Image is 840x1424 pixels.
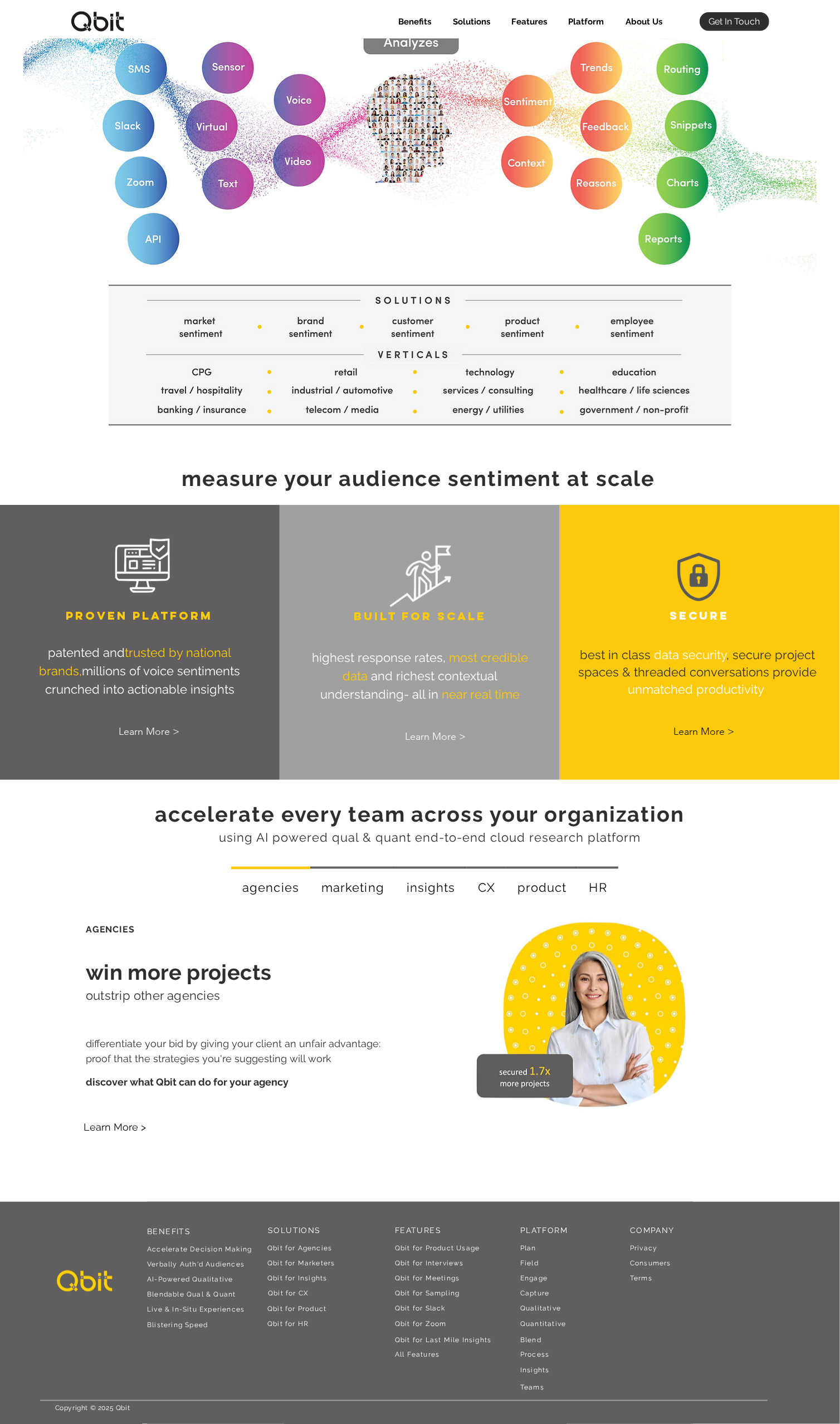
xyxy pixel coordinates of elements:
[654,648,726,662] span: data security
[395,1320,447,1328] a: Qbit for Zoom
[709,16,760,28] span: Get In Touch
[520,1320,566,1328] a: Quantitative
[147,1246,252,1254] a: Accelerate Decision Making
[407,881,456,895] span: insights
[267,1260,335,1268] a: Qbit for Marketers
[395,1275,460,1283] a: Qbit for Meetings
[620,12,668,31] p: About Us
[395,1226,441,1235] span: FEATURES
[395,1260,464,1268] a: Qbit for Interviews
[395,1305,446,1313] a: Qbit for Slack
[628,682,764,697] span: unmatched productivity
[478,881,495,895] span: CX
[520,1351,549,1359] a: Process
[630,1260,671,1268] span: Consumers
[267,1305,326,1313] a: Qbit for Product
[520,1245,536,1253] span: Plan
[71,1118,159,1137] a: Learn More >
[395,1351,439,1359] span: All Features
[520,1290,549,1298] span: Capture
[395,1337,491,1344] a: Qbit for Last Mile Insights
[86,1038,380,1065] span: differentiate your bid by giving your client an unfair advantage: proof that the strategies you'r...
[86,960,271,985] span: win more projects
[465,906,699,1122] img: QbitAgency_KPI.jpg
[54,1269,115,1293] img: qbit-logo-border-yellow.png
[506,12,553,31] p: Features
[439,12,499,31] div: Solutions
[395,1245,480,1253] a: Qbit for Product Usage
[520,1226,568,1235] a: PLATFORM
[70,11,125,32] img: qbitlogo-border.jpg
[147,1227,191,1236] a: BENEFITS
[555,12,612,31] div: Platform
[219,831,641,845] span: using AI powered qual & quant end-to-end cloud research platform
[320,669,497,702] span: and richest contextual understanding
[520,1337,541,1344] a: Blend
[147,1322,208,1329] a: Blistering Speed
[233,1291,236,1299] span: t
[242,881,299,895] span: agencies
[312,651,446,665] span: highest response rates,
[203,1322,208,1329] span: d
[66,609,213,623] span: PROVEN PLATFORM
[520,1367,550,1374] a: Insights
[268,1290,309,1298] span: Qbit for CX
[670,609,729,623] span: SECURE
[86,925,134,935] span: AGENCIES
[520,1260,539,1268] a: Field
[48,646,125,660] span: patented and
[147,1276,233,1284] a: AI-Powered Qualitative
[354,610,486,623] span: BUILT FOR SCALE
[630,1275,652,1283] span: Terms
[84,1121,146,1135] span: Learn More >
[267,1245,332,1253] a: Qbit for Agencies
[630,1245,657,1253] a: Privacy
[86,989,220,1003] span: outstrip other agencies
[589,881,607,895] span: HR
[267,1275,327,1283] a: Qbit for Insights
[55,1405,130,1412] span: Copyright © 2025 Qbit
[784,1371,840,1424] iframe: Chat Widget
[155,802,685,827] span: accelerate every team across your organization
[404,688,438,702] span: - all in
[447,12,496,31] p: Solutions
[393,12,437,31] p: Benefits
[677,553,720,601] img: secure_edited.png
[39,646,231,679] span: trusted by national brands,
[580,648,651,662] span: best in class
[203,1276,233,1284] span: alitative
[630,1226,675,1235] span: COMPANY
[520,1384,544,1392] a: Teams
[385,12,439,31] a: Benefits
[182,467,656,492] span: measure your audience sentiment at scale
[499,12,555,31] div: Features
[86,1077,289,1088] span: discover what Qbit can do for your agency
[147,1276,203,1284] span: AI-Powered Qu
[147,1261,245,1269] a: Verbally Auth'd Audiences
[91,723,207,742] a: Learn More >
[147,1306,245,1314] a: Live & In-Situ Experiences
[646,723,762,742] a: Learn More >
[385,12,671,31] nav: Site
[520,1275,548,1283] a: Engage
[45,664,241,697] span: millions of voice sentiments crunched into actionable insights
[395,1290,460,1298] a: Qbit for Sampling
